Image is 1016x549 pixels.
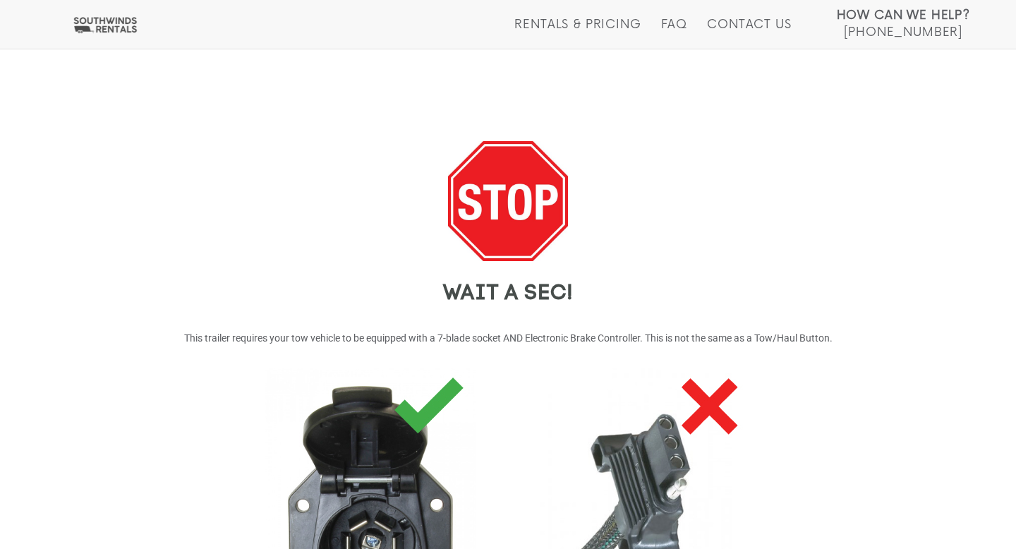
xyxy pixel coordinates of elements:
[661,18,688,49] a: FAQ
[837,7,970,38] a: How Can We Help? [PHONE_NUMBER]
[95,330,921,346] p: This trailer requires your tow vehicle to be equipped with a 7-blade socket AND Electronic Brake ...
[844,25,962,40] span: [PHONE_NUMBER]
[448,141,568,282] img: stopsign.jpg
[95,282,921,306] h2: WAIT A SEC!
[71,16,140,34] img: Southwinds Rentals Logo
[514,18,641,49] a: Rentals & Pricing
[837,8,970,23] strong: How Can We Help?
[707,18,791,49] a: Contact Us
